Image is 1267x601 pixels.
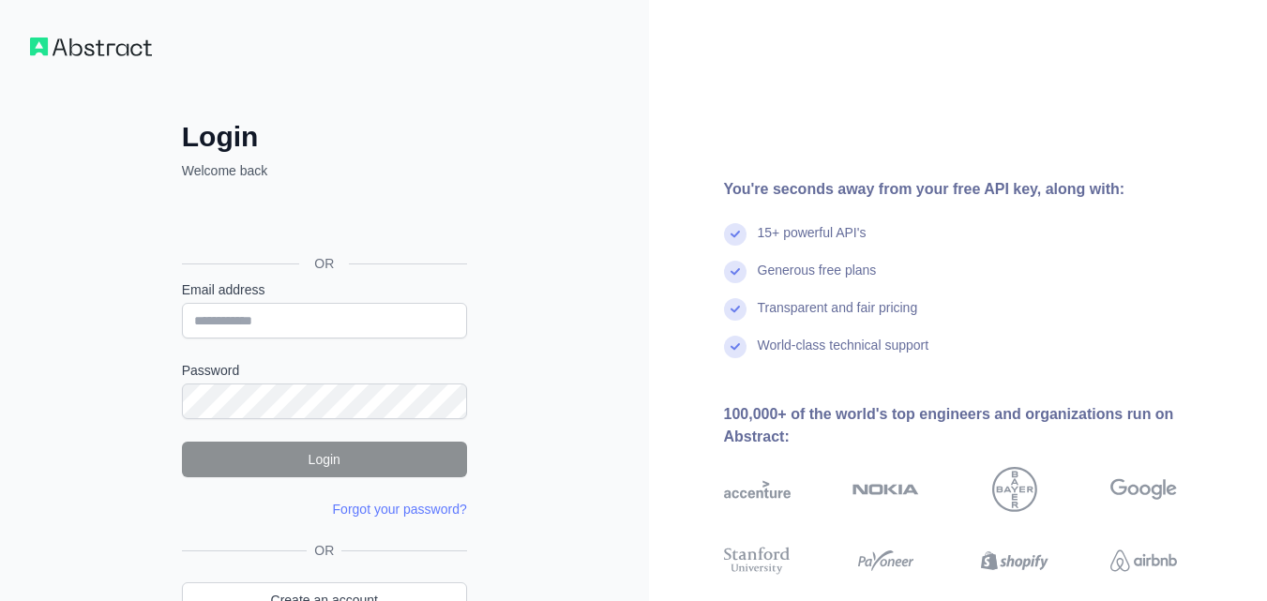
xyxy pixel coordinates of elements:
[724,403,1238,448] div: 100,000+ of the world's top engineers and organizations run on Abstract:
[852,544,919,578] img: payoneer
[758,223,867,261] div: 15+ powerful API's
[173,201,473,242] iframe: Sign in with Google Button
[992,467,1037,512] img: bayer
[724,298,747,321] img: check mark
[758,298,918,336] div: Transparent and fair pricing
[30,38,152,56] img: Workflow
[1110,544,1177,578] img: airbnb
[758,336,929,373] div: World-class technical support
[852,467,919,512] img: nokia
[724,261,747,283] img: check mark
[724,336,747,358] img: check mark
[182,442,467,477] button: Login
[724,544,791,578] img: stanford university
[724,223,747,246] img: check mark
[724,467,791,512] img: accenture
[182,361,467,380] label: Password
[758,261,877,298] div: Generous free plans
[1110,467,1177,512] img: google
[299,254,349,273] span: OR
[981,544,1048,578] img: shopify
[724,178,1238,201] div: You're seconds away from your free API key, along with:
[182,161,467,180] p: Welcome back
[333,502,467,517] a: Forgot your password?
[307,541,341,560] span: OR
[182,280,467,299] label: Email address
[182,120,467,154] h2: Login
